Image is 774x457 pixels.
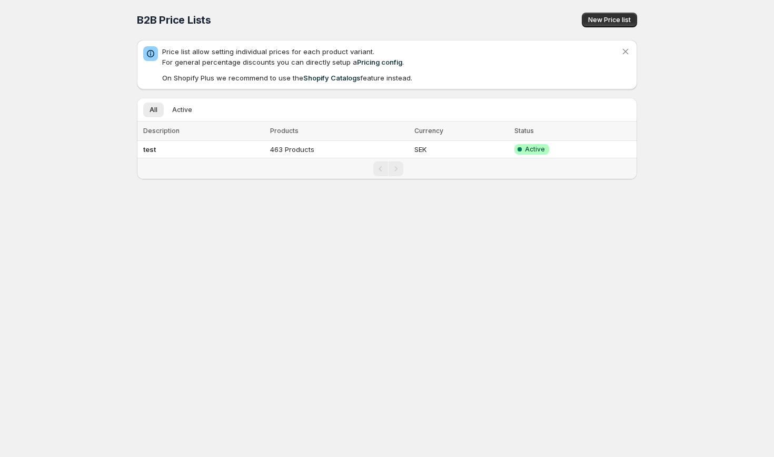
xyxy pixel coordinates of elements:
button: Dismiss notification [618,44,633,59]
a: Shopify Catalogs [303,74,360,82]
p: Price list allow setting individual prices for each product variant. For general percentage disco... [162,46,620,67]
nav: Pagination [137,158,637,179]
button: New Price list [582,13,637,27]
span: Active [172,106,192,114]
span: Currency [414,127,443,135]
span: Products [270,127,299,135]
td: SEK [411,141,512,158]
td: 463 Products [267,141,411,158]
b: test [143,145,156,154]
span: New Price list [588,16,631,24]
span: B2B Price Lists [137,14,211,26]
a: Pricing config [357,58,402,66]
span: Status [514,127,534,135]
span: Active [525,145,545,154]
span: All [150,106,157,114]
span: Description [143,127,180,135]
p: On Shopify Plus we recommend to use the feature instead. [162,73,620,83]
